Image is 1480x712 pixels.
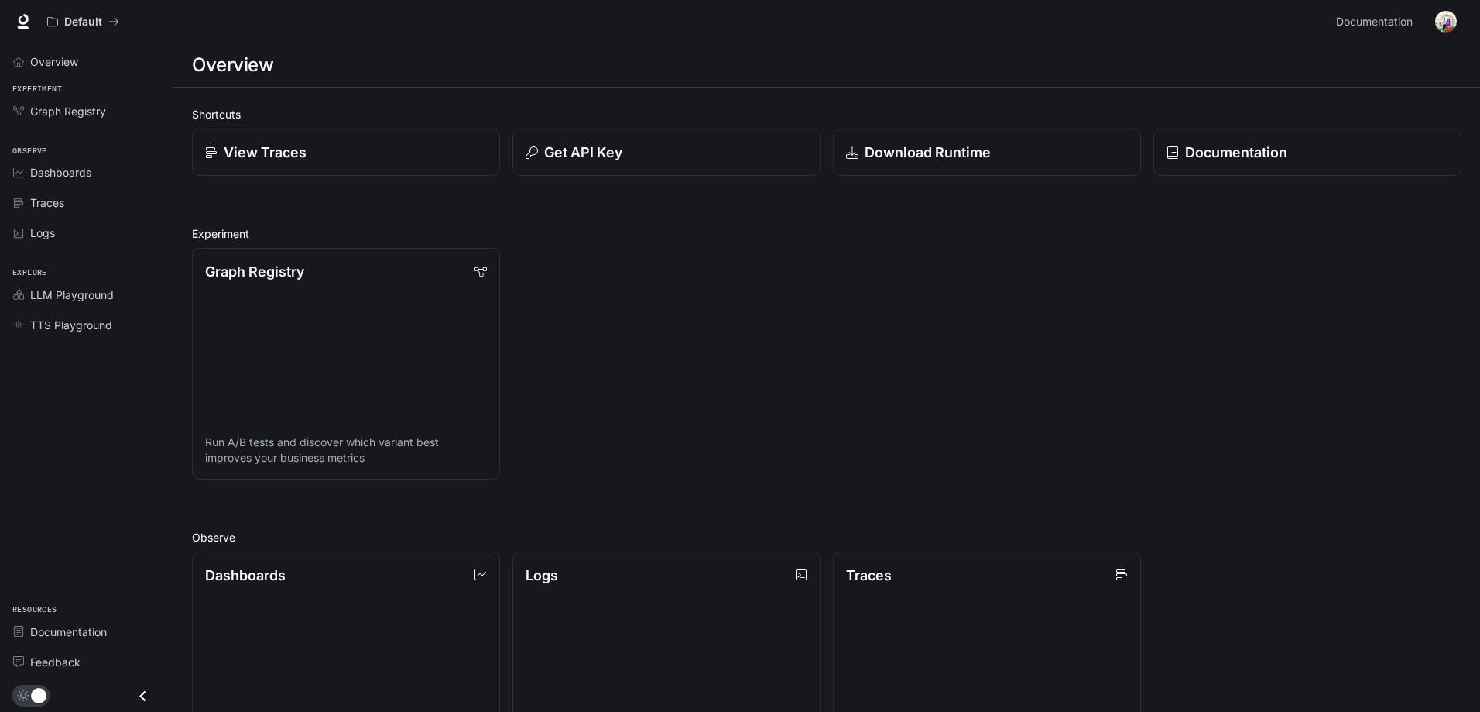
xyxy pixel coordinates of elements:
p: Get API Key [544,142,622,163]
button: All workspaces [40,6,126,37]
a: Overview [6,48,166,75]
span: LLM Playground [30,287,114,303]
p: Run A/B tests and discover which variant best improves your business metrics [205,435,487,466]
a: Graph Registry [6,98,166,125]
span: Logs [30,225,55,241]
button: User avatar [1430,6,1461,37]
a: Documentation [6,618,166,645]
a: Dashboards [6,159,166,186]
span: TTS Playground [30,317,112,333]
h1: Overview [192,50,273,81]
p: Download Runtime [865,142,991,163]
p: Logs [526,565,558,586]
p: Graph Registry [205,261,304,282]
a: Traces [6,189,166,216]
a: Feedback [6,648,166,676]
span: Traces [30,194,64,211]
span: Feedback [30,654,81,670]
span: Documentation [1336,12,1413,32]
p: Default [64,15,102,29]
span: Graph Registry [30,103,106,119]
button: Get API Key [512,129,821,176]
a: Download Runtime [833,129,1141,176]
a: Graph RegistryRun A/B tests and discover which variant best improves your business metrics [192,248,500,480]
h2: Observe [192,529,1461,545]
a: Documentation [1330,6,1424,37]
h2: Experiment [192,225,1461,242]
p: Traces [846,565,892,586]
span: Documentation [30,624,107,640]
img: User avatar [1435,11,1457,33]
h2: Shortcuts [192,106,1461,122]
button: Close drawer [125,680,160,712]
p: Dashboards [205,565,286,586]
p: View Traces [224,142,307,163]
a: Logs [6,219,166,246]
span: Dashboards [30,164,91,181]
a: TTS Playground [6,311,166,339]
span: Overview [30,53,78,70]
a: LLM Playground [6,281,166,308]
a: Documentation [1153,129,1461,176]
p: Documentation [1185,142,1287,163]
a: View Traces [192,129,500,176]
span: Dark mode toggle [31,686,46,703]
